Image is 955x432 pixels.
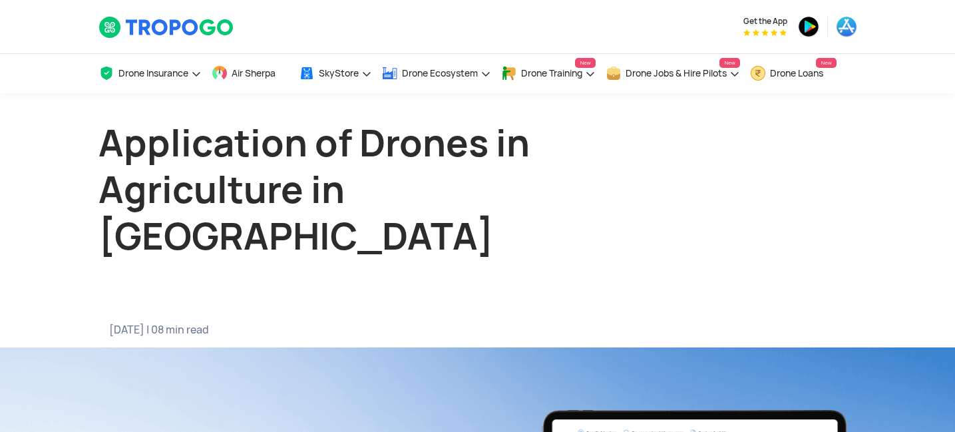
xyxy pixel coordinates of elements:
[816,58,836,68] span: New
[798,16,819,37] img: ic_playstore.png
[98,54,202,93] a: Drone Insurance
[719,58,739,68] span: New
[521,68,582,79] span: Drone Training
[109,324,457,337] span: [DATE] | 08 min read
[836,16,857,37] img: ic_appstore.png
[98,120,598,260] h1: Application of Drones in Agriculture in [GEOGRAPHIC_DATA]
[98,16,235,39] img: TropoGo Logo
[743,29,787,36] img: App Raking
[299,54,372,93] a: SkyStore
[770,68,823,79] span: Drone Loans
[402,68,478,79] span: Drone Ecosystem
[232,68,276,79] span: Air Sherpa
[118,68,188,79] span: Drone Insurance
[319,68,359,79] span: SkyStore
[626,68,727,79] span: Drone Jobs & Hire Pilots
[743,16,787,27] span: Get the App
[750,54,837,93] a: Drone LoansNew
[212,54,289,93] a: Air Sherpa
[575,58,595,68] span: New
[606,54,740,93] a: Drone Jobs & Hire PilotsNew
[382,54,491,93] a: Drone Ecosystem
[501,54,596,93] a: Drone TrainingNew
